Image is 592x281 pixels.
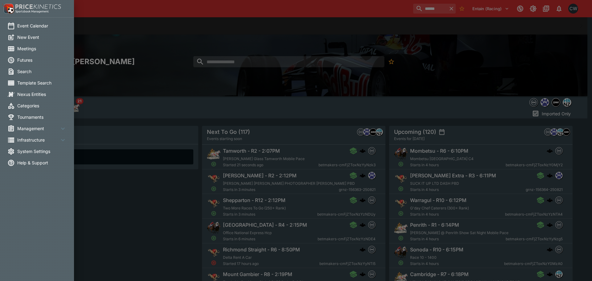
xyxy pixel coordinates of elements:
[17,34,67,40] span: New Event
[17,137,59,143] span: Infrastructure
[2,2,14,15] img: PriceKinetics Logo
[17,159,67,166] span: Help & Support
[15,4,61,9] img: PriceKinetics
[17,91,67,97] span: Nexus Entities
[17,125,59,132] span: Management
[15,10,49,13] img: Sportsbook Management
[17,114,67,120] span: Tournaments
[17,57,67,63] span: Futures
[17,80,67,86] span: Template Search
[17,148,67,155] span: System Settings
[17,45,67,52] span: Meetings
[17,102,67,109] span: Categories
[17,68,67,75] span: Search
[17,23,67,29] span: Event Calendar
